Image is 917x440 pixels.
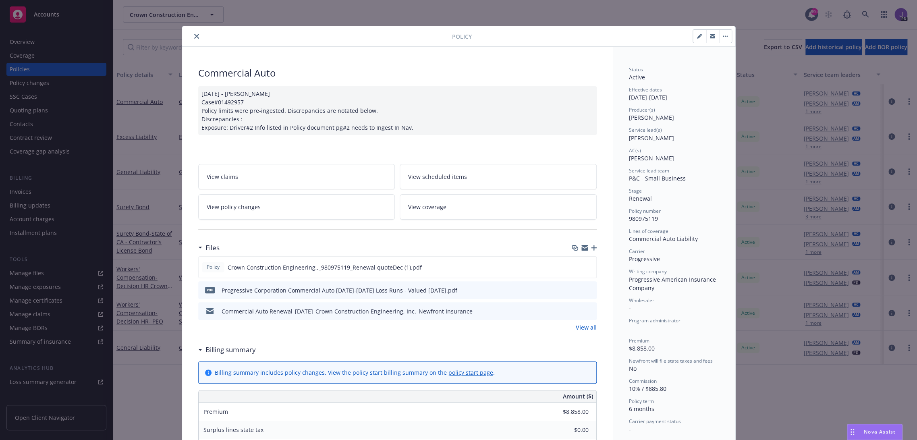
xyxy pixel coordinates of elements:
span: pdf [205,287,215,293]
span: No [629,365,637,372]
span: Newfront will file state taxes and fees [629,357,713,364]
span: Program administrator [629,317,680,324]
div: [DATE] - [DATE] [629,86,719,102]
button: download file [573,286,580,295]
span: Commercial Auto Liability [629,235,698,243]
span: Crown Construction Engineering,,_980975119_Renewal quoteDec (1).pdf [228,263,422,272]
span: Policy [452,32,472,41]
span: [PERSON_NAME] [629,134,674,142]
a: View all [576,323,597,332]
span: Stage [629,187,642,194]
span: Renewal [629,195,652,202]
span: [PERSON_NAME] [629,114,674,121]
span: Premium [629,337,649,344]
div: Progressive Corporation Commercial Auto [DATE]-[DATE] Loss Runs - Valued [DATE].pdf [222,286,457,295]
div: [DATE] - [PERSON_NAME] Case#01492957 Policy limits were pre-ingested. Discrepancies are notated b... [198,86,597,135]
span: Service lead(s) [629,127,662,133]
span: View claims [207,172,238,181]
span: Producer(s) [629,106,655,113]
span: P&C - Small Business [629,174,686,182]
div: Commercial Auto Renewal_[DATE]_Crown Construction Engineering, Inc._Newfront Insurance [222,307,473,315]
span: - [629,425,631,433]
a: View coverage [400,194,597,220]
span: 6 months [629,405,654,413]
span: Status [629,66,643,73]
button: download file [573,307,580,315]
h3: Billing summary [205,345,256,355]
span: Progressive [629,255,660,263]
span: Surplus lines state tax [203,426,263,434]
span: Progressive American Insurance Company [629,276,718,292]
span: Policy [205,264,221,271]
span: View policy changes [207,203,261,211]
span: - [629,324,631,332]
span: - [629,304,631,312]
span: View scheduled items [408,172,467,181]
div: Commercial Auto [198,66,597,80]
span: [PERSON_NAME] [629,154,674,162]
button: Nova Assist [847,424,902,440]
div: Drag to move [847,424,857,440]
span: AC(s) [629,147,641,154]
button: preview file [586,263,593,272]
button: preview file [586,286,593,295]
span: Policy number [629,208,661,214]
span: Carrier [629,248,645,255]
div: Billing summary includes policy changes. View the policy start billing summary on the . [215,368,495,377]
a: policy start page [448,369,493,376]
button: download file [573,263,579,272]
div: Files [198,243,220,253]
span: Commission [629,378,657,384]
span: Wholesaler [629,297,654,304]
span: $8,858.00 [629,345,655,352]
input: 0.00 [541,424,593,436]
span: Writing company [629,268,667,275]
span: Nova Assist [864,428,896,435]
a: View claims [198,164,395,189]
a: View scheduled items [400,164,597,189]
span: View coverage [408,203,446,211]
span: Premium [203,408,228,415]
span: Policy term [629,398,654,405]
button: close [192,31,201,41]
a: View policy changes [198,194,395,220]
span: 10% / $885.80 [629,385,666,392]
span: Effective dates [629,86,662,93]
div: Billing summary [198,345,256,355]
span: Amount ($) [563,392,593,401]
input: 0.00 [541,406,593,418]
h3: Files [205,243,220,253]
span: Active [629,73,645,81]
span: Carrier payment status [629,418,681,425]
span: 980975119 [629,215,658,222]
button: preview file [586,307,593,315]
span: Lines of coverage [629,228,668,235]
span: Service lead team [629,167,669,174]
